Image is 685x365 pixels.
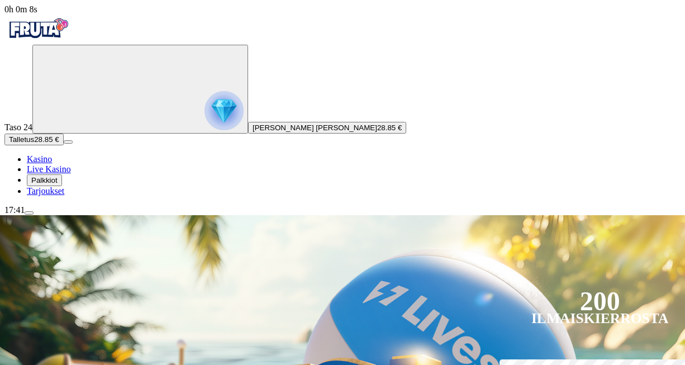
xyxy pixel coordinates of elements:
[27,174,62,186] button: reward iconPalkkiot
[32,45,248,134] button: reward progress
[4,15,681,196] nav: Primary
[4,15,72,42] img: Fruta
[4,205,25,215] span: 17:41
[253,124,377,132] span: [PERSON_NAME] [PERSON_NAME]
[27,154,52,164] a: diamond iconKasino
[9,135,34,144] span: Talletus
[4,134,64,145] button: Talletusplus icon28.85 €
[204,91,244,130] img: reward progress
[25,211,34,215] button: menu
[27,154,52,164] span: Kasino
[27,186,64,196] span: Tarjoukset
[64,140,73,144] button: menu
[4,35,72,44] a: Fruta
[580,295,620,308] div: 200
[34,135,59,144] span: 28.85 €
[248,122,406,134] button: [PERSON_NAME] [PERSON_NAME]28.85 €
[531,312,669,325] div: Ilmaiskierrosta
[377,124,402,132] span: 28.85 €
[27,164,71,174] span: Live Kasino
[4,4,37,14] span: user session time
[4,122,32,132] span: Taso 24
[27,164,71,174] a: poker-chip iconLive Kasino
[31,176,58,184] span: Palkkiot
[27,186,64,196] a: gift-inverted iconTarjoukset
